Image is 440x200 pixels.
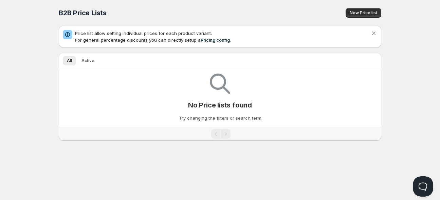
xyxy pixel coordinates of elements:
span: Active [81,58,94,63]
p: No Price lists found [188,101,252,109]
iframe: Help Scout Beacon - Open [413,176,433,197]
img: Empty search results [210,74,230,94]
button: New Price list [346,8,381,18]
p: Try changing the filters or search term [179,115,261,121]
span: All [67,58,72,63]
button: Dismiss notification [369,28,379,38]
a: Pricing config [201,37,230,43]
p: Price list allow setting individual prices for each product variant. For general percentage disco... [75,30,370,43]
span: B2B Price Lists [59,9,107,17]
span: New Price list [350,10,377,16]
nav: Pagination [59,127,381,141]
